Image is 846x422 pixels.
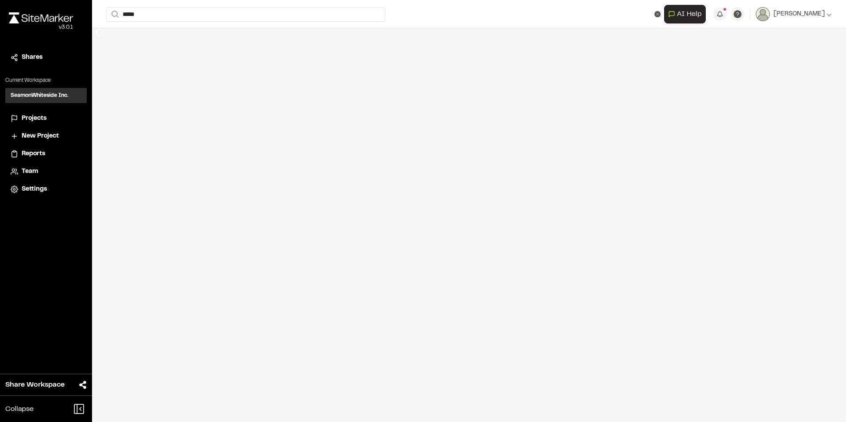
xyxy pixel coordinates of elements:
[11,167,81,176] a: Team
[9,23,73,31] div: Oh geez...please don't...
[5,380,65,390] span: Share Workspace
[773,9,825,19] span: [PERSON_NAME]
[756,7,832,21] button: [PERSON_NAME]
[664,5,706,23] button: Open AI Assistant
[654,11,661,17] button: Clear text
[22,149,45,159] span: Reports
[22,184,47,194] span: Settings
[11,53,81,62] a: Shares
[11,131,81,141] a: New Project
[5,77,87,84] p: Current Workspace
[11,114,81,123] a: Projects
[664,5,709,23] div: Open AI Assistant
[756,7,770,21] img: User
[22,53,42,62] span: Shares
[9,12,73,23] img: rebrand.png
[106,7,122,22] button: Search
[11,149,81,159] a: Reports
[5,404,34,414] span: Collapse
[11,184,81,194] a: Settings
[22,114,46,123] span: Projects
[22,131,59,141] span: New Project
[677,9,702,19] span: AI Help
[22,167,38,176] span: Team
[11,92,69,100] h3: SeamonWhiteside Inc.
